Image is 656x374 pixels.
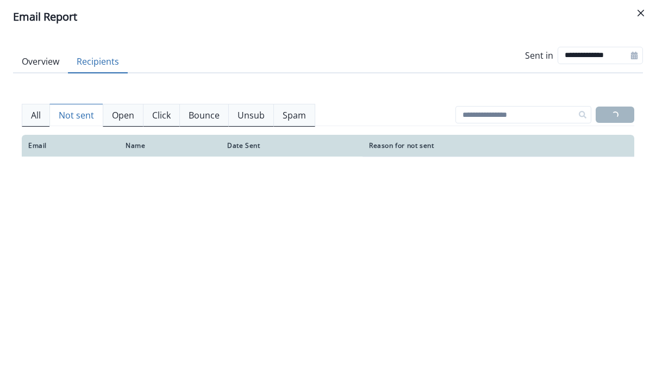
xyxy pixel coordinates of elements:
[28,141,113,150] div: Email
[68,51,128,73] button: Recipients
[227,141,356,150] div: Date Sent
[189,109,220,122] p: Bounce
[283,109,306,122] p: Spam
[632,4,649,22] button: Close
[59,109,94,122] p: Not sent
[238,109,265,122] p: Unsub
[152,109,171,122] p: Click
[369,141,628,150] div: Reason for not sent
[112,109,134,122] p: Open
[525,49,553,62] p: Sent in
[13,9,643,25] div: Email Report
[126,141,214,150] div: Name
[13,51,68,73] button: Overview
[31,109,41,122] p: All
